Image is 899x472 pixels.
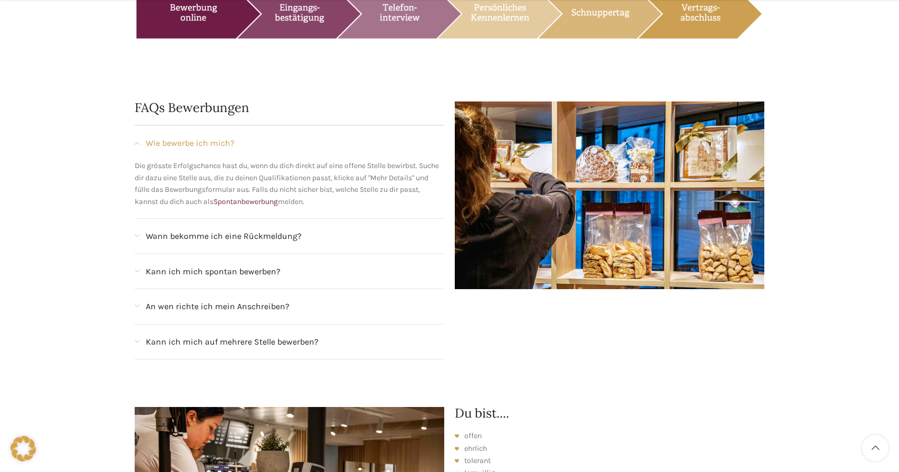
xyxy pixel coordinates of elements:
span: ehrlich [464,443,487,455]
span: Kann ich mich spontan bewerben? [146,265,280,279]
span: Wie bewerbe ich mich? [146,136,235,150]
span: An wen richte ich mein Anschreiben? [146,300,289,313]
span: tolerant [464,455,491,467]
a: Spontanbewerbung [213,197,278,206]
span: offen [464,430,482,442]
h2: Du bist.... [455,407,764,420]
a: Scroll to top button [862,435,888,461]
h2: FAQs Bewerbungen [135,101,444,114]
span: Kann ich mich auf mehrere Stelle bewerben? [146,335,319,349]
p: Die grösste Erfolgschance hast du, wenn du dich direkt auf eine offene Stelle bewirbst. Suche dir... [135,160,444,208]
span: Wann bekomme ich eine Rückmeldung? [146,229,302,243]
